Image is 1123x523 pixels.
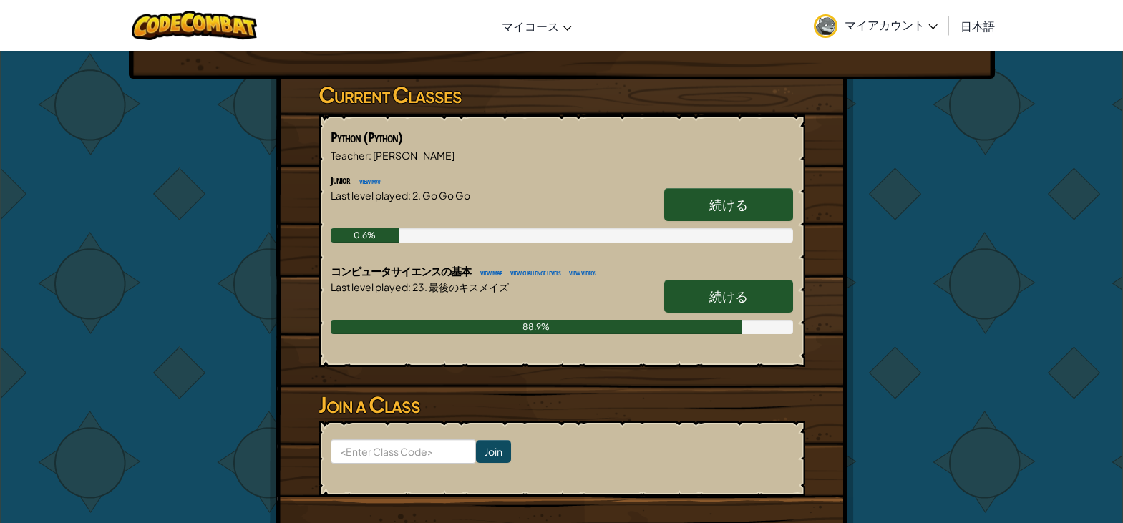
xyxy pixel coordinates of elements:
[709,196,748,212] span: 続ける
[331,439,476,464] input: <Enter Class Code>
[562,265,595,278] a: view videos
[961,19,995,34] span: 日本語
[495,6,579,45] a: マイコース
[331,280,408,293] span: Last level played
[132,11,257,40] img: CodeCombat logo
[331,228,400,243] div: 0.6%
[709,288,748,304] span: 続ける
[427,280,509,293] span: 最後のキスメイズ
[319,388,805,421] h3: Join a Class
[331,149,369,162] span: Teacher
[411,280,427,293] span: 23.
[331,127,364,147] span: Python
[331,320,742,334] div: 88.9%
[331,264,473,279] span: コンピュータサイエンスの基本
[331,189,408,202] span: Last level played
[369,149,371,162] span: :
[503,265,560,278] a: view challenge levels
[408,189,411,202] span: :
[364,127,402,147] span: (Python)
[319,79,805,111] h3: Current Classes
[371,149,454,162] span: [PERSON_NAME]
[408,280,411,293] span: :
[807,3,945,48] a: マイアカウント
[502,19,559,34] span: マイコース
[814,14,837,38] img: avatar
[411,189,421,202] span: 2.
[421,189,470,202] span: Go Go Go
[473,265,502,278] a: view map
[845,17,938,32] span: マイアカウント
[953,6,1002,45] a: 日本語
[352,174,381,187] a: view map
[331,172,352,187] span: Junior
[476,440,511,463] input: Join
